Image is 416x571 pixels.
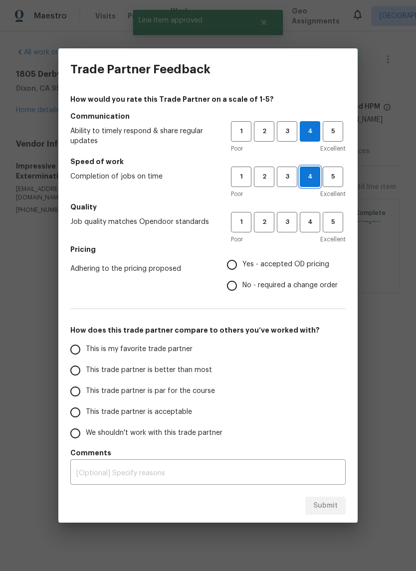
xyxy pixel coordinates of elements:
[227,254,346,296] div: Pricing
[301,216,319,228] span: 4
[278,171,296,183] span: 3
[86,428,222,438] span: We shouldn't work with this trade partner
[232,171,250,183] span: 1
[231,121,251,142] button: 1
[254,167,274,187] button: 2
[70,339,346,444] div: How does this trade partner compare to others you’ve worked with?
[323,167,343,187] button: 5
[86,365,212,376] span: This trade partner is better than most
[231,144,243,154] span: Poor
[324,126,342,137] span: 5
[255,216,273,228] span: 2
[70,94,346,104] h4: How would you rate this Trade Partner on a scale of 1-5?
[232,216,250,228] span: 1
[70,244,346,254] h5: Pricing
[231,189,243,199] span: Poor
[278,216,296,228] span: 3
[277,167,297,187] button: 3
[232,126,250,137] span: 1
[70,62,210,76] h3: Trade Partner Feedback
[277,121,297,142] button: 3
[278,126,296,137] span: 3
[320,234,346,244] span: Excellent
[70,325,346,335] h5: How does this trade partner compare to others you’ve worked with?
[320,189,346,199] span: Excellent
[255,126,273,137] span: 2
[255,171,273,183] span: 2
[277,212,297,232] button: 3
[70,448,346,458] h5: Comments
[70,202,346,212] h5: Quality
[242,280,338,291] span: No - required a change order
[300,167,320,187] button: 4
[231,212,251,232] button: 1
[300,121,320,142] button: 4
[70,217,215,227] span: Job quality matches Opendoor standards
[323,212,343,232] button: 5
[323,121,343,142] button: 5
[231,167,251,187] button: 1
[300,212,320,232] button: 4
[324,171,342,183] span: 5
[70,126,215,146] span: Ability to timely respond & share regular updates
[231,234,243,244] span: Poor
[300,171,320,183] span: 4
[324,216,342,228] span: 5
[70,264,211,274] span: Adhering to the pricing proposed
[70,157,346,167] h5: Speed of work
[254,212,274,232] button: 2
[242,259,329,270] span: Yes - accepted OD pricing
[254,121,274,142] button: 2
[320,144,346,154] span: Excellent
[300,126,320,137] span: 4
[86,344,193,355] span: This is my favorite trade partner
[70,172,215,182] span: Completion of jobs on time
[86,386,215,396] span: This trade partner is par for the course
[70,111,346,121] h5: Communication
[86,407,192,417] span: This trade partner is acceptable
